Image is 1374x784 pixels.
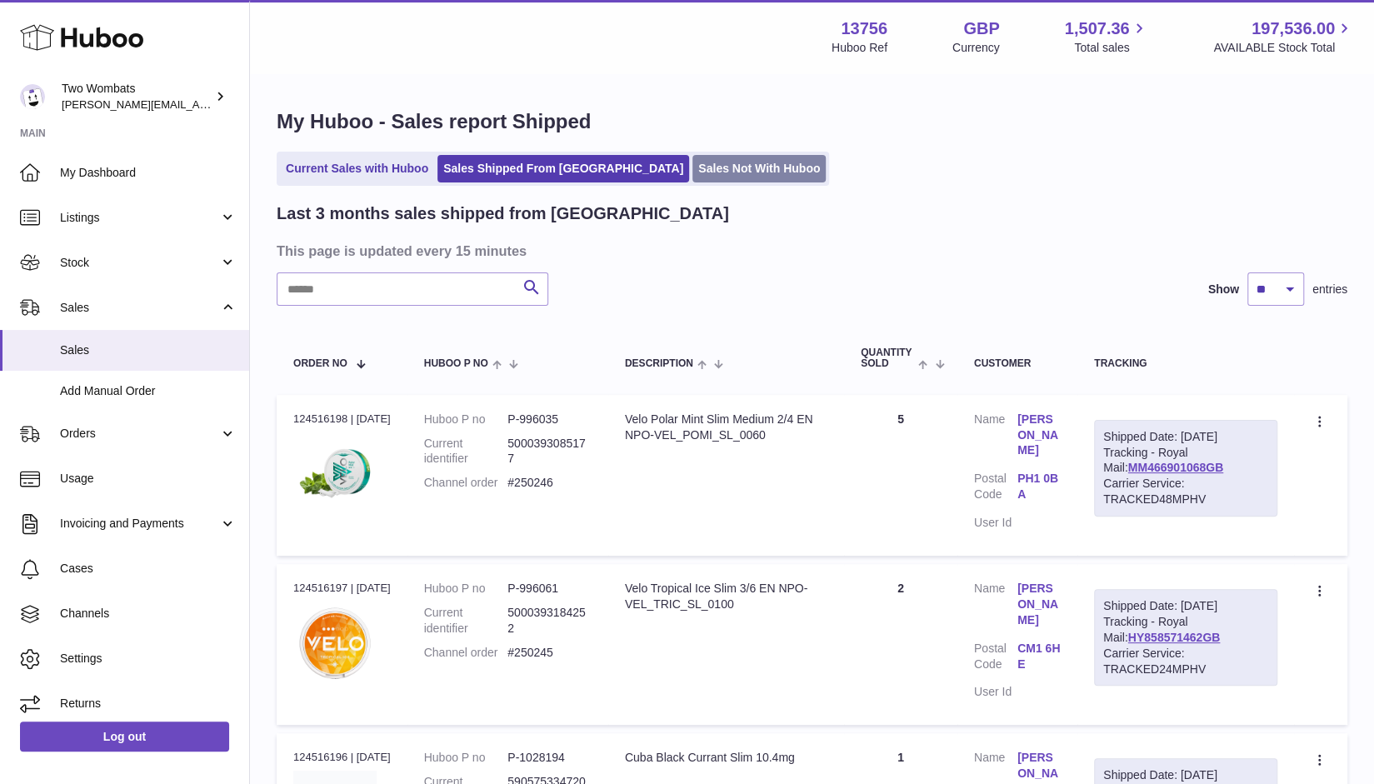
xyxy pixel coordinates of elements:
a: MM466901068GB [1128,461,1223,474]
h2: Last 3 months sales shipped from [GEOGRAPHIC_DATA] [277,202,729,225]
dd: #250245 [507,645,592,661]
span: Total sales [1074,40,1148,56]
span: Stock [60,255,219,271]
img: adam.randall@twowombats.com [20,84,45,109]
a: 1,507.36 Total sales [1065,17,1149,56]
img: Velo_Tropical_Ice_Slim_3_6_Nicotine_Pouches-5000393184252.webp [293,602,377,685]
a: [PERSON_NAME] [1017,412,1061,459]
span: Sales [60,300,219,316]
dd: #250246 [507,475,592,491]
span: Quantity Sold [861,347,914,369]
span: Invoicing and Payments [60,516,219,532]
span: Huboo P no [424,358,488,369]
dt: Huboo P no [424,412,508,427]
a: HY858571462GB [1128,631,1221,644]
a: CM1 6HE [1017,641,1061,672]
div: Shipped Date: [DATE] [1103,598,1268,614]
div: Cuba Black Currant Slim 10.4mg [625,750,827,766]
div: 124516196 | [DATE] [293,750,391,765]
a: [PERSON_NAME] [1017,581,1061,628]
div: Currency [952,40,1000,56]
dt: Channel order [424,645,508,661]
span: My Dashboard [60,165,237,181]
span: Description [625,358,693,369]
dt: Channel order [424,475,508,491]
span: Returns [60,696,237,712]
a: Current Sales with Huboo [280,155,434,182]
dt: User Id [974,515,1017,531]
dt: Current identifier [424,436,508,467]
span: Channels [60,606,237,622]
dt: Huboo P no [424,581,508,597]
dd: P-1028194 [507,750,592,766]
label: Show [1208,282,1239,297]
dd: P-996061 [507,581,592,597]
span: Sales [60,342,237,358]
dt: Postal Code [974,641,1017,677]
img: Velo_Polar_Mint_Slim_Medium_2_4_Nicotine_Pouches-5000393085177.webp [293,432,377,515]
span: 197,536.00 [1252,17,1335,40]
div: 124516197 | [DATE] [293,581,391,596]
div: Carrier Service: TRACKED24MPHV [1103,646,1268,677]
dt: Name [974,412,1017,463]
h1: My Huboo - Sales report Shipped [277,108,1347,135]
dt: User Id [974,684,1017,700]
div: Tracking - Royal Mail: [1094,589,1277,686]
dd: 5000393085177 [507,436,592,467]
h3: This page is updated every 15 minutes [277,242,1343,260]
span: entries [1312,282,1347,297]
div: 124516198 | [DATE] [293,412,391,427]
span: AVAILABLE Stock Total [1213,40,1354,56]
dt: Huboo P no [424,750,508,766]
td: 5 [844,395,957,556]
div: Two Wombats [62,81,212,112]
dd: P-996035 [507,412,592,427]
a: Sales Shipped From [GEOGRAPHIC_DATA] [437,155,689,182]
a: PH1 0BA [1017,471,1061,502]
span: Cases [60,561,237,577]
strong: GBP [963,17,999,40]
a: Sales Not With Huboo [692,155,826,182]
dt: Name [974,581,1017,632]
span: Listings [60,210,219,226]
div: Customer [974,358,1061,369]
div: Shipped Date: [DATE] [1103,429,1268,445]
div: Shipped Date: [DATE] [1103,767,1268,783]
strong: 13756 [841,17,887,40]
span: [PERSON_NAME][EMAIL_ADDRESS][PERSON_NAME][DOMAIN_NAME] [62,97,423,111]
dt: Current identifier [424,605,508,637]
span: Orders [60,426,219,442]
div: Tracking [1094,358,1277,369]
span: Usage [60,471,237,487]
span: Settings [60,651,237,667]
td: 2 [844,564,957,725]
span: Add Manual Order [60,383,237,399]
div: Velo Tropical Ice Slim 3/6 EN NPO-VEL_TRIC_SL_0100 [625,581,827,612]
span: Order No [293,358,347,369]
dt: Postal Code [974,471,1017,507]
span: 1,507.36 [1065,17,1130,40]
dd: 5000393184252 [507,605,592,637]
a: 197,536.00 AVAILABLE Stock Total [1213,17,1354,56]
a: Log out [20,722,229,752]
div: Huboo Ref [832,40,887,56]
div: Velo Polar Mint Slim Medium 2/4 EN NPO-VEL_POMI_SL_0060 [625,412,827,443]
div: Tracking - Royal Mail: [1094,420,1277,517]
div: Carrier Service: TRACKED48MPHV [1103,476,1268,507]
